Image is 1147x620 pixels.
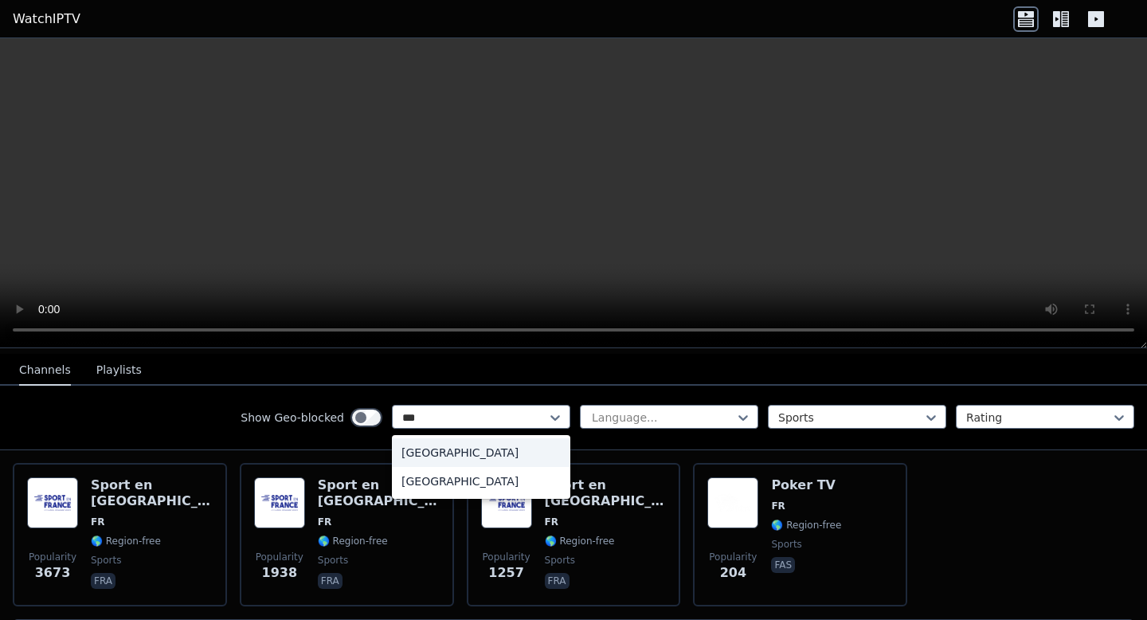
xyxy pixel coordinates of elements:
h6: Sport en [GEOGRAPHIC_DATA] [318,477,440,509]
img: Sport en France [481,477,532,528]
span: 🌎 Region-free [318,535,388,547]
span: sports [545,554,575,567]
span: FR [91,516,104,528]
img: Sport en France [254,477,305,528]
span: sports [318,554,348,567]
p: fra [318,573,343,589]
span: 204 [720,563,746,583]
div: [GEOGRAPHIC_DATA] [392,438,570,467]
span: FR [545,516,558,528]
span: Popularity [483,551,530,563]
span: sports [771,538,801,551]
span: Popularity [29,551,76,563]
p: fra [91,573,115,589]
span: FR [318,516,331,528]
a: WatchIPTV [13,10,80,29]
img: Sport en France [27,477,78,528]
span: FR [771,500,785,512]
span: sports [91,554,121,567]
img: Poker TV [707,477,758,528]
span: 🌎 Region-free [771,519,841,532]
h6: Sport en [GEOGRAPHIC_DATA] [545,477,667,509]
div: [GEOGRAPHIC_DATA] [392,467,570,496]
span: Popularity [709,551,757,563]
p: fra [545,573,570,589]
span: 1938 [262,563,298,583]
span: 1257 [488,563,524,583]
button: Channels [19,355,71,386]
button: Playlists [96,355,142,386]
label: Show Geo-blocked [241,410,344,426]
span: Popularity [256,551,303,563]
span: 3673 [35,563,71,583]
h6: Sport en [GEOGRAPHIC_DATA] [91,477,213,509]
span: 🌎 Region-free [91,535,161,547]
p: fas [771,557,795,573]
span: 🌎 Region-free [545,535,615,547]
h6: Poker TV [771,477,841,493]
